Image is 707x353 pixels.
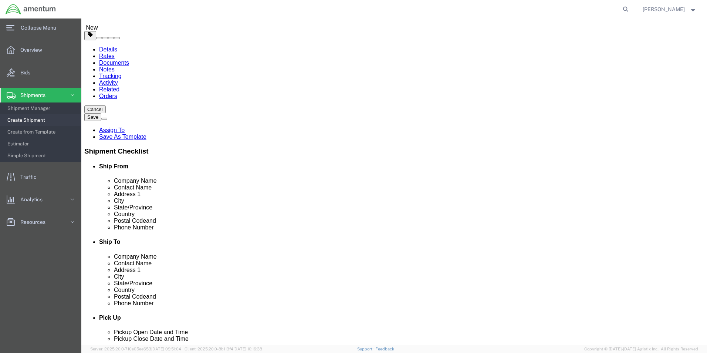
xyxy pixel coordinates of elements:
span: Create from Template [7,125,76,139]
span: Estimator [7,137,76,151]
a: Shipments [0,88,81,102]
a: Feedback [375,347,394,351]
span: Resources [20,215,51,229]
iframe: FS Legacy Container [81,19,707,345]
a: Traffic [0,169,81,184]
span: Server: 2025.20.0-710e05ee653 [90,347,181,351]
span: Simple Shipment [7,148,76,163]
span: Analytics [20,192,48,207]
a: Support [357,347,376,351]
span: Create Shipment [7,113,76,128]
a: Analytics [0,192,81,207]
img: logo [5,4,56,15]
span: Zachary Bolhuis [643,5,685,13]
span: Copyright © [DATE]-[DATE] Agistix Inc., All Rights Reserved [584,346,698,352]
span: Shipments [20,88,51,102]
span: [DATE] 10:16:38 [233,347,262,351]
span: Overview [20,43,47,57]
span: Shipment Manager [7,101,76,116]
span: Traffic [20,169,42,184]
span: Client: 2025.20.0-8b113f4 [185,347,262,351]
a: Overview [0,43,81,57]
button: [PERSON_NAME] [642,5,697,14]
a: Resources [0,215,81,229]
span: Collapse Menu [21,20,61,35]
a: Bids [0,65,81,80]
span: [DATE] 09:51:04 [151,347,181,351]
span: Bids [20,65,35,80]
